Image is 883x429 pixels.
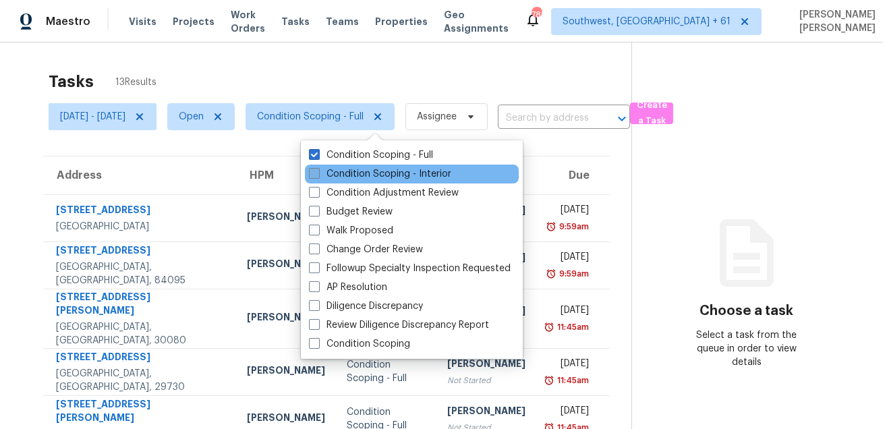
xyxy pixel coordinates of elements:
[417,110,457,123] span: Assignee
[547,203,589,220] div: [DATE]
[544,320,554,334] img: Overdue Alarm Icon
[56,260,225,287] div: [GEOGRAPHIC_DATA], [GEOGRAPHIC_DATA], 84095
[547,357,589,374] div: [DATE]
[247,411,325,428] div: [PERSON_NAME]
[56,367,225,394] div: [GEOGRAPHIC_DATA], [GEOGRAPHIC_DATA], 29730
[56,290,225,320] div: [STREET_ADDRESS][PERSON_NAME]
[309,318,489,332] label: Review Diligence Discrepancy Report
[309,186,459,200] label: Condition Adjustment Review
[309,281,387,294] label: AP Resolution
[115,76,156,89] span: 13 Results
[309,167,451,181] label: Condition Scoping - Interior
[60,110,125,123] span: [DATE] - [DATE]
[375,15,428,28] span: Properties
[563,15,731,28] span: Southwest, [GEOGRAPHIC_DATA] + 61
[347,358,426,385] div: Condition Scoping - Full
[56,397,225,428] div: [STREET_ADDRESS][PERSON_NAME]
[179,110,204,123] span: Open
[281,17,310,26] span: Tasks
[309,337,410,351] label: Condition Scoping
[247,210,325,227] div: [PERSON_NAME]
[43,156,236,194] th: Address
[532,8,541,22] div: 788
[794,8,876,35] span: [PERSON_NAME] [PERSON_NAME]
[557,220,589,233] div: 9:59am
[129,15,156,28] span: Visits
[546,267,557,281] img: Overdue Alarm Icon
[498,108,592,129] input: Search by address
[630,103,673,124] button: Create a Task
[247,310,325,327] div: [PERSON_NAME]
[447,357,525,374] div: [PERSON_NAME]
[309,243,423,256] label: Change Order Review
[236,156,336,194] th: HPM
[326,15,359,28] span: Teams
[309,148,433,162] label: Condition Scoping - Full
[257,110,364,123] span: Condition Scoping - Full
[56,220,225,233] div: [GEOGRAPHIC_DATA]
[173,15,215,28] span: Projects
[547,304,589,320] div: [DATE]
[557,267,589,281] div: 9:59am
[637,98,666,129] span: Create a Task
[56,203,225,220] div: [STREET_ADDRESS]
[309,224,393,237] label: Walk Proposed
[444,8,509,35] span: Geo Assignments
[247,364,325,380] div: [PERSON_NAME]
[700,304,793,318] h3: Choose a task
[554,320,589,334] div: 11:45am
[447,374,525,387] div: Not Started
[547,250,589,267] div: [DATE]
[309,299,423,313] label: Diligence Discrepancy
[544,374,554,387] img: Overdue Alarm Icon
[56,244,225,260] div: [STREET_ADDRESS]
[231,8,265,35] span: Work Orders
[46,15,90,28] span: Maestro
[56,320,225,347] div: [GEOGRAPHIC_DATA], [GEOGRAPHIC_DATA], 30080
[546,220,557,233] img: Overdue Alarm Icon
[613,109,631,128] button: Open
[309,205,393,219] label: Budget Review
[536,156,610,194] th: Due
[49,75,94,88] h2: Tasks
[447,404,525,421] div: [PERSON_NAME]
[309,262,511,275] label: Followup Specialty Inspection Requested
[689,328,804,369] div: Select a task from the queue in order to view details
[554,374,589,387] div: 11:45am
[56,350,225,367] div: [STREET_ADDRESS]
[547,404,589,421] div: [DATE]
[247,257,325,274] div: [PERSON_NAME]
